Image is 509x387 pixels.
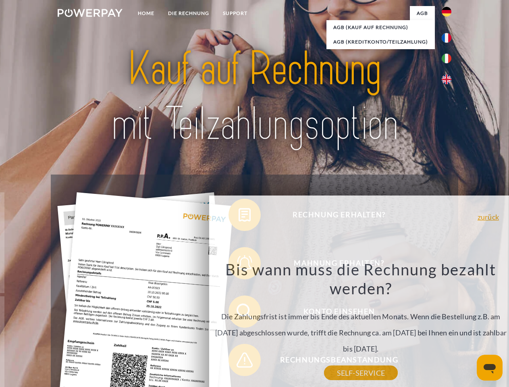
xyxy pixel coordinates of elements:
a: agb [410,6,435,21]
a: zurück [478,213,499,221]
a: Home [131,6,161,21]
a: AGB (Kauf auf Rechnung) [326,20,435,35]
iframe: Schaltfläche zum Öffnen des Messaging-Fensters [477,355,503,381]
h3: Bis wann muss die Rechnung bezahlt werden? [214,260,508,298]
a: AGB (Kreditkonto/Teilzahlung) [326,35,435,49]
img: en [442,75,451,84]
div: Die Zahlungsfrist ist immer bis Ende des aktuellen Monats. Wenn die Bestellung z.B. am [DATE] abg... [214,260,508,373]
a: DIE RECHNUNG [161,6,216,21]
img: it [442,54,451,63]
a: SELF-SERVICE [324,366,398,380]
img: title-powerpay_de.svg [77,39,432,154]
a: SUPPORT [216,6,254,21]
img: fr [442,33,451,43]
img: de [442,7,451,17]
img: logo-powerpay-white.svg [58,9,123,17]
